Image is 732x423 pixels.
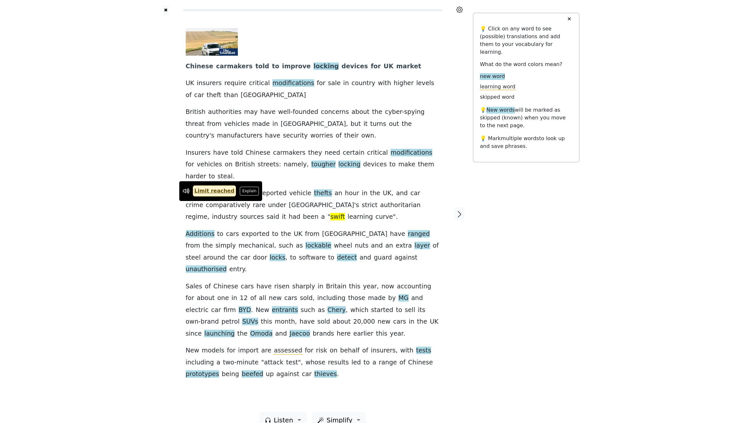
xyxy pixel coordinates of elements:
[186,230,215,238] span: Additions
[253,254,267,262] span: door
[376,330,387,338] span: this
[261,318,272,326] span: this
[186,28,238,56] img: 2497.jpg
[282,213,286,221] span: it
[402,120,412,128] span: the
[273,149,305,157] span: carmakers
[290,330,310,338] span: Jaecoo
[224,79,246,87] span: require
[433,242,439,250] span: of
[328,79,341,87] span: sale
[238,242,274,250] span: mechanical
[272,230,278,238] span: to
[418,306,425,314] span: its
[391,149,432,157] span: modifications
[265,132,280,140] span: have
[403,330,405,338] span: .
[203,242,213,250] span: the
[256,283,272,291] span: have
[186,91,192,99] span: of
[193,185,236,196] a: Limit reached
[313,294,315,302] span: ,
[330,347,338,355] span: on
[186,294,194,302] span: for
[233,173,235,181] span: .
[313,330,334,338] span: brands
[250,294,256,302] span: of
[353,330,373,338] span: earlier
[305,230,320,238] span: from
[351,108,369,116] span: about
[231,294,237,302] span: in
[396,189,408,197] span: and
[480,94,515,101] span: skipped word
[361,318,363,326] span: ,
[305,347,313,355] span: for
[398,294,408,302] span: MG
[325,149,340,157] span: need
[480,61,572,67] h6: What do the word colors mean?
[290,254,296,262] span: to
[206,91,221,99] span: theft
[251,306,253,314] span: .
[186,347,199,355] span: New
[340,347,360,355] span: behalf
[268,201,286,209] span: under
[216,359,220,367] span: a
[278,108,318,116] span: well-founded
[222,370,239,378] span: being
[371,306,394,314] span: started
[226,230,239,238] span: cars
[351,79,375,87] span: country
[360,254,371,262] span: and
[242,318,258,326] span: SUVs
[486,107,515,114] span: New words
[371,347,396,355] span: insurers
[186,62,213,71] span: Chinese
[327,213,330,221] span: "
[260,108,275,116] span: have
[396,347,398,355] span: ,
[240,187,259,195] button: Explain
[397,283,431,291] span: accounting
[217,132,262,140] span: manufacturers
[281,230,291,238] span: the
[163,5,169,15] a: ✖
[318,283,324,291] span: in
[241,91,306,99] span: [GEOGRAPHIC_DATA]
[349,283,360,291] span: this
[390,230,405,238] span: have
[240,254,250,262] span: car
[362,189,368,197] span: in
[228,254,238,262] span: the
[240,294,248,302] span: 12
[396,62,421,71] span: market
[289,201,354,209] span: [GEOGRAPHIC_DATA]
[206,201,250,209] span: comparatively
[274,283,290,291] span: risen
[194,91,204,99] span: car
[299,254,326,262] span: software
[385,242,393,250] span: an
[186,120,205,128] span: threat
[348,213,373,221] span: learning
[289,213,300,221] span: had
[300,294,313,302] span: sold
[345,189,359,197] span: hour
[186,79,194,87] span: UK
[383,62,393,71] span: UK
[186,330,202,338] span: since
[337,330,350,338] span: here
[298,359,303,367] span: ",
[317,294,345,302] span: including
[285,254,287,262] span: ,
[348,294,365,302] span: those
[284,294,297,302] span: cars
[343,149,364,157] span: certain
[314,189,332,197] span: thefts
[279,242,293,250] span: such
[223,359,259,367] span: two-minute
[350,306,369,314] span: which
[390,330,403,338] span: year
[334,242,352,250] span: wheel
